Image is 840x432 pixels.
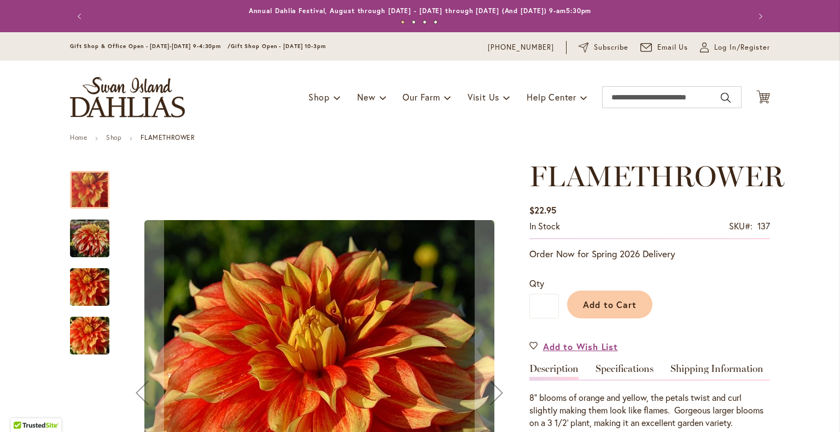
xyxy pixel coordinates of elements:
span: Our Farm [402,91,440,103]
strong: FLAMETHROWER [141,133,195,141]
button: Next [748,5,770,27]
span: Help Center [527,91,576,103]
iframe: Launch Accessibility Center [8,393,39,424]
a: Description [529,364,579,380]
strong: SKU [729,220,752,232]
span: Gift Shop Open - [DATE] 10-3pm [231,43,326,50]
a: Subscribe [579,42,628,53]
a: Add to Wish List [529,340,618,353]
span: Gift Shop & Office Open - [DATE]-[DATE] 9-4:30pm / [70,43,231,50]
div: FLAMETHROWER [70,257,120,306]
div: 8" blooms of orange and yellow, the petals twist and curl slightly making them look like flames. ... [529,392,770,429]
span: Add to Cart [583,299,637,310]
button: 2 of 4 [412,20,416,24]
span: Log In/Register [714,42,770,53]
span: FLAMETHROWER [529,159,784,193]
div: FLAMETHROWER [70,209,120,257]
button: Add to Cart [567,291,652,318]
a: Log In/Register [700,42,770,53]
span: Subscribe [594,42,628,53]
img: FLAMETHROWER [70,218,109,258]
button: 4 of 4 [434,20,437,24]
a: Shipping Information [670,364,763,380]
a: Annual Dahlia Festival, August through [DATE] - [DATE] through [DATE] (And [DATE]) 9-am5:30pm [249,7,592,15]
div: FLAMETHROWER [70,160,120,209]
img: FLAMETHROWER [50,261,129,313]
span: Qty [529,277,544,289]
span: Email Us [657,42,689,53]
img: FLAMETHROWER [50,310,129,362]
div: Availability [529,220,560,233]
a: Home [70,133,87,141]
span: Add to Wish List [543,340,618,353]
span: New [357,91,375,103]
span: $22.95 [529,204,556,216]
a: Shop [106,133,121,141]
a: store logo [70,77,185,117]
button: 1 of 4 [401,20,405,24]
button: Previous [70,5,92,27]
p: Order Now for Spring 2026 Delivery [529,247,770,261]
div: FLAMETHROWER [70,306,109,354]
a: Specifications [596,364,654,380]
span: Visit Us [468,91,499,103]
span: Shop [308,91,330,103]
a: [PHONE_NUMBER] [488,42,554,53]
a: Email Us [640,42,689,53]
button: 3 of 4 [423,20,427,24]
div: 137 [757,220,770,233]
div: Detailed Product Info [529,364,770,429]
span: In stock [529,220,560,232]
